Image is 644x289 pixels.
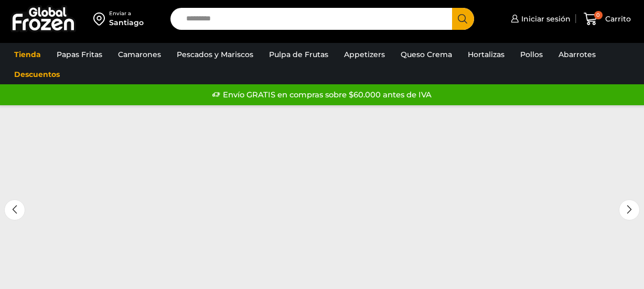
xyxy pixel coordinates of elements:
a: Appetizers [339,45,390,64]
a: Pescados y Mariscos [171,45,259,64]
span: 0 [594,11,603,19]
div: Santiago [109,17,144,28]
span: Iniciar sesión [519,14,571,24]
span: Carrito [603,14,631,24]
div: Next slide [619,199,640,220]
a: Iniciar sesión [508,8,571,29]
button: Search button [452,8,474,30]
a: Descuentos [9,64,65,84]
a: Pollos [515,45,548,64]
a: 0 Carrito [581,7,634,31]
a: Papas Fritas [51,45,108,64]
a: Tienda [9,45,46,64]
a: Queso Crema [395,45,457,64]
a: Camarones [113,45,166,64]
a: Pulpa de Frutas [264,45,334,64]
a: Abarrotes [553,45,601,64]
a: Hortalizas [463,45,510,64]
div: Enviar a [109,10,144,17]
img: address-field-icon.svg [93,10,109,28]
div: Previous slide [4,199,25,220]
